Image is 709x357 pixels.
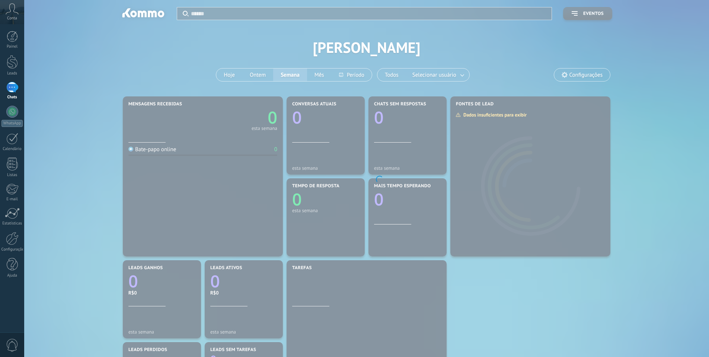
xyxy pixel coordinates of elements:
[7,16,17,21] span: Conta
[1,273,23,278] div: Ajuda
[1,197,23,202] div: E-mail
[1,44,23,49] div: Painel
[1,120,23,127] div: WhatsApp
[1,173,23,178] div: Listas
[1,221,23,226] div: Estatísticas
[1,247,23,252] div: Configurações
[1,95,23,100] div: Chats
[1,147,23,152] div: Calendário
[1,71,23,76] div: Leads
